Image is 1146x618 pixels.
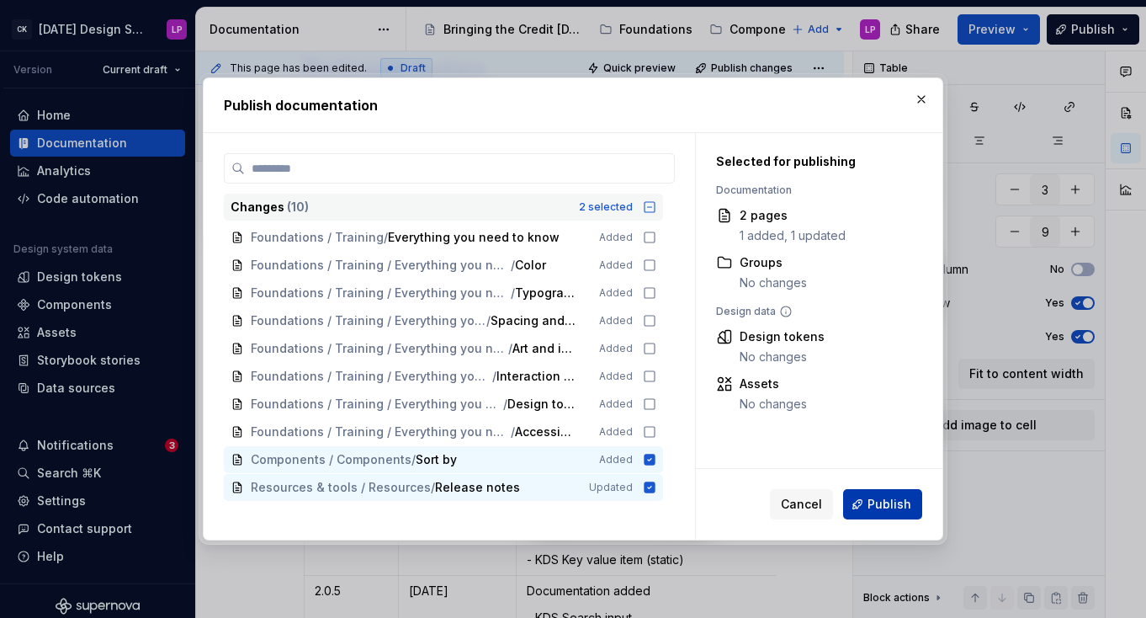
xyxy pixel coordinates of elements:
[224,95,922,115] h2: Publish documentation
[599,425,633,439] span: Added
[508,340,512,357] span: /
[740,207,846,224] div: 2 pages
[251,257,511,274] span: Foundations / Training / Everything you need to know
[770,489,833,519] button: Cancel
[740,376,807,392] div: Assets
[251,396,503,413] span: Foundations / Training / Everything you need to know
[599,258,633,272] span: Added
[411,451,416,468] span: /
[388,229,560,246] span: Everything you need to know
[251,451,411,468] span: Components / Components
[507,396,576,413] span: Design tokens
[599,342,633,355] span: Added
[491,312,576,329] span: Spacing and layout
[579,200,633,214] div: 2 selected
[384,229,388,246] span: /
[843,489,922,519] button: Publish
[511,285,515,301] span: /
[716,184,914,197] div: Documentation
[251,285,511,301] span: Foundations / Training / Everything you need to know
[740,274,807,291] div: No changes
[740,328,825,345] div: Design tokens
[599,397,633,411] span: Added
[287,200,309,214] span: ( 10 )
[231,199,569,216] div: Changes
[599,231,633,244] span: Added
[740,349,825,365] div: No changes
[515,257,549,274] span: Color
[740,254,807,271] div: Groups
[251,312,486,329] span: Foundations / Training / Everything you need to know
[716,305,914,318] div: Design data
[740,227,846,244] div: 1 added, 1 updated
[492,368,496,385] span: /
[251,424,511,440] span: Foundations / Training / Everything you need to know
[251,229,384,246] span: Foundations / Training
[511,424,515,440] span: /
[599,370,633,383] span: Added
[716,153,914,170] div: Selected for publishing
[781,496,822,513] span: Cancel
[503,396,507,413] span: /
[515,285,576,301] span: Typography
[867,496,911,513] span: Publish
[251,368,492,385] span: Foundations / Training / Everything you need to know
[515,424,576,440] span: Accessibility
[431,479,435,496] span: /
[599,314,633,328] span: Added
[599,286,633,300] span: Added
[589,481,633,494] span: Updated
[251,340,508,357] span: Foundations / Training / Everything you need to know
[512,340,576,357] span: Art and icons
[511,257,515,274] span: /
[435,479,520,496] span: Release notes
[599,453,633,466] span: Added
[486,312,491,329] span: /
[740,396,807,413] div: No changes
[251,479,431,496] span: Resources & tools / Resources
[496,368,576,385] span: Interaction states
[416,451,457,468] span: Sort by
